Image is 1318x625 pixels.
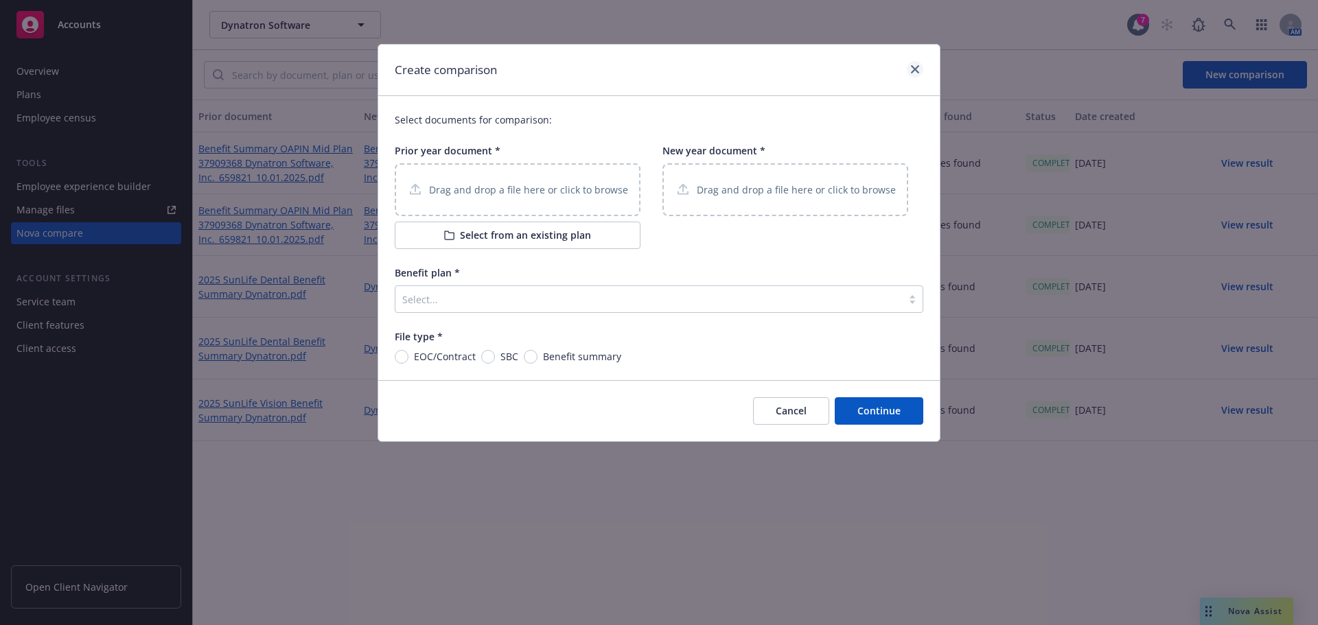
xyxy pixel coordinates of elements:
div: Drag and drop a file here or click to browse [395,163,640,216]
span: Prior year document * [395,144,500,157]
span: New year document * [662,144,765,157]
button: Select from an existing plan [395,222,640,249]
input: SBC [481,350,495,364]
span: EOC/Contract [414,349,476,364]
p: Drag and drop a file here or click to browse [697,182,896,197]
span: Benefit plan * [395,266,460,279]
span: SBC [500,349,518,364]
span: Benefit summary [543,349,621,364]
button: Cancel [753,397,829,425]
p: Select documents for comparison: [395,113,923,127]
h1: Create comparison [395,61,497,79]
p: Drag and drop a file here or click to browse [429,182,628,197]
button: Continue [835,397,923,425]
input: EOC/Contract [395,350,408,364]
input: Benefit summary [524,350,537,364]
span: File type * [395,330,443,343]
a: close [907,61,923,78]
div: Drag and drop a file here or click to browse [662,163,908,216]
